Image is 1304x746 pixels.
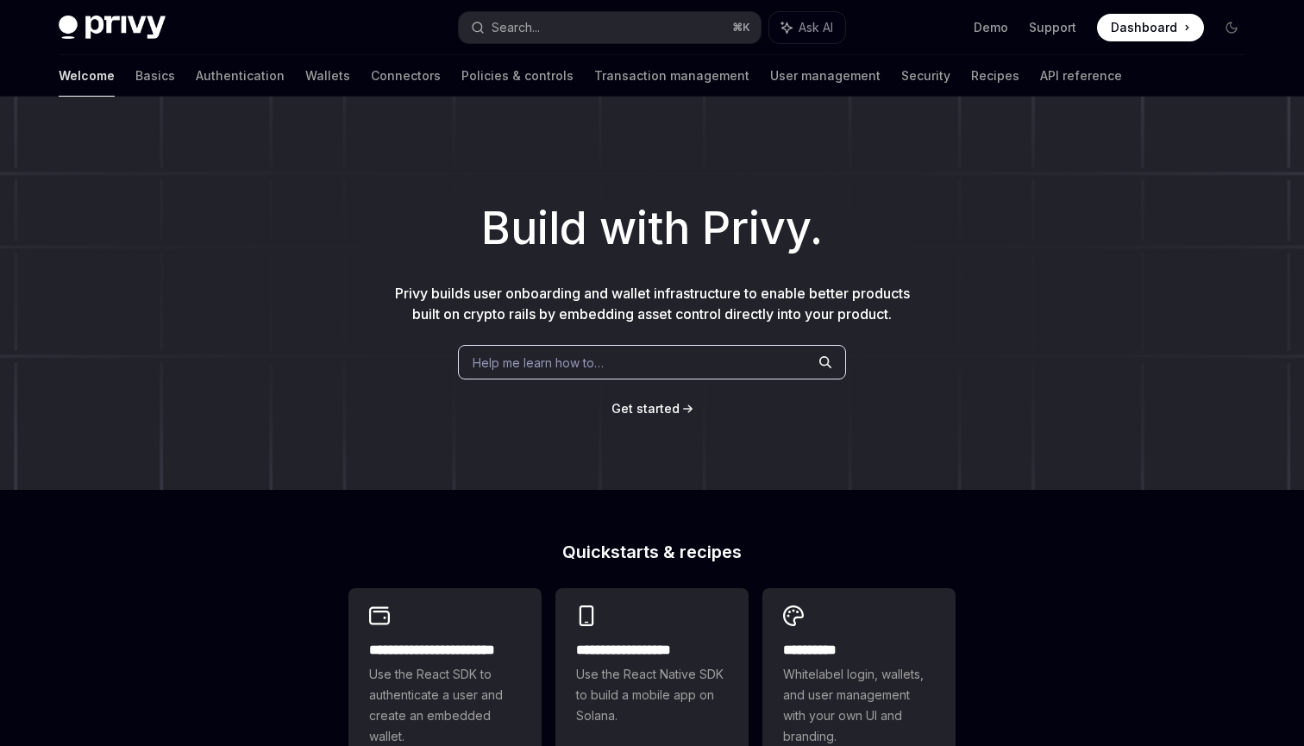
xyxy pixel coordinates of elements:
[732,21,750,34] span: ⌘ K
[769,12,845,43] button: Ask AI
[135,55,175,97] a: Basics
[395,285,910,323] span: Privy builds user onboarding and wallet infrastructure to enable better products built on crypto ...
[1040,55,1122,97] a: API reference
[901,55,950,97] a: Security
[770,55,881,97] a: User management
[492,17,540,38] div: Search...
[59,16,166,40] img: dark logo
[1111,19,1177,36] span: Dashboard
[1218,14,1245,41] button: Toggle dark mode
[473,354,604,372] span: Help me learn how to…
[1029,19,1076,36] a: Support
[611,400,680,417] a: Get started
[459,12,761,43] button: Search...⌘K
[371,55,441,97] a: Connectors
[59,55,115,97] a: Welcome
[974,19,1008,36] a: Demo
[576,664,728,726] span: Use the React Native SDK to build a mobile app on Solana.
[305,55,350,97] a: Wallets
[461,55,574,97] a: Policies & controls
[611,401,680,416] span: Get started
[594,55,749,97] a: Transaction management
[799,19,833,36] span: Ask AI
[196,55,285,97] a: Authentication
[971,55,1019,97] a: Recipes
[1097,14,1204,41] a: Dashboard
[348,543,956,561] h2: Quickstarts & recipes
[28,195,1276,262] h1: Build with Privy.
